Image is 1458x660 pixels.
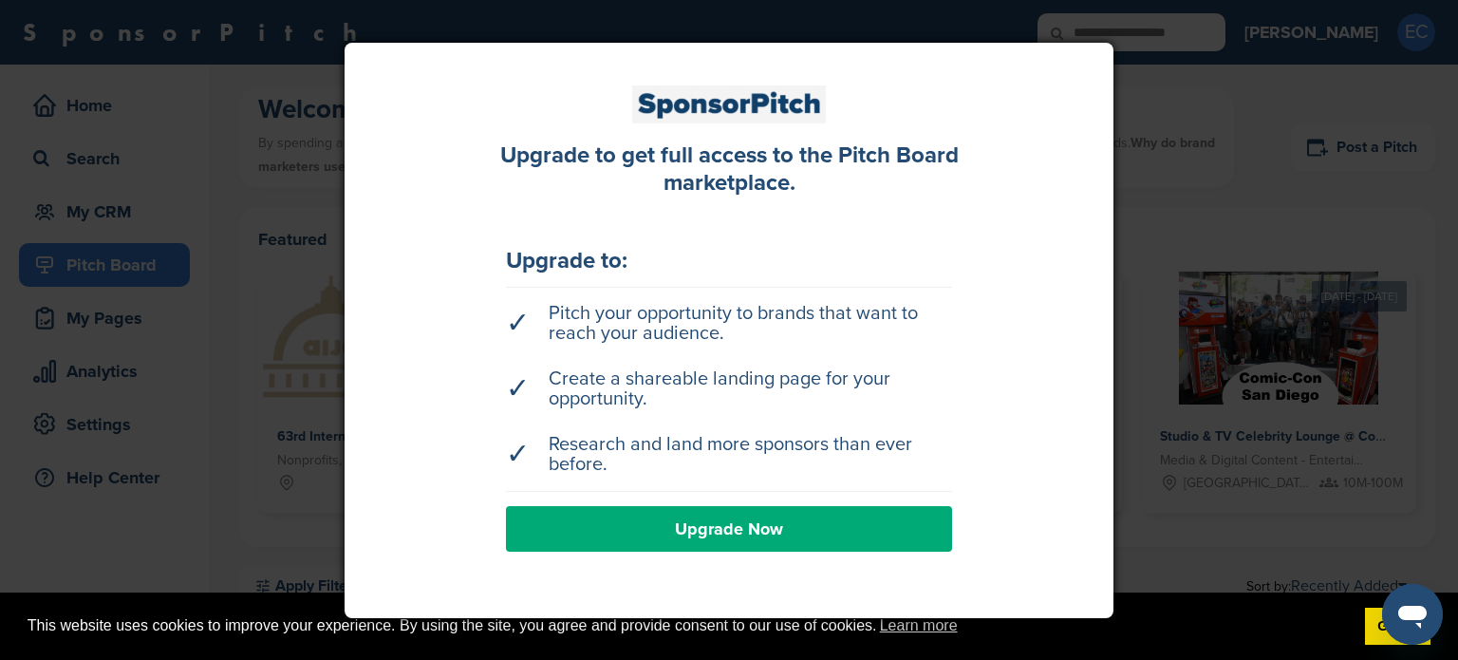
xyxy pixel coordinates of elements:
span: ✓ [506,444,530,464]
a: Close [1097,31,1126,60]
div: Upgrade to get full access to the Pitch Board marketplace. [477,142,981,198]
a: dismiss cookie message [1365,608,1430,646]
div: Upgrade to: [506,250,952,273]
span: ✓ [506,379,530,399]
iframe: Button to launch messaging window [1382,584,1443,645]
a: Upgrade Now [506,506,952,552]
li: Pitch your opportunity to brands that want to reach your audience. [506,294,952,353]
span: ✓ [506,313,530,333]
li: Create a shareable landing page for your opportunity. [506,360,952,419]
span: This website uses cookies to improve your experience. By using the site, you agree and provide co... [28,612,1350,640]
li: Research and land more sponsors than ever before. [506,425,952,484]
a: learn more about cookies [877,612,961,640]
